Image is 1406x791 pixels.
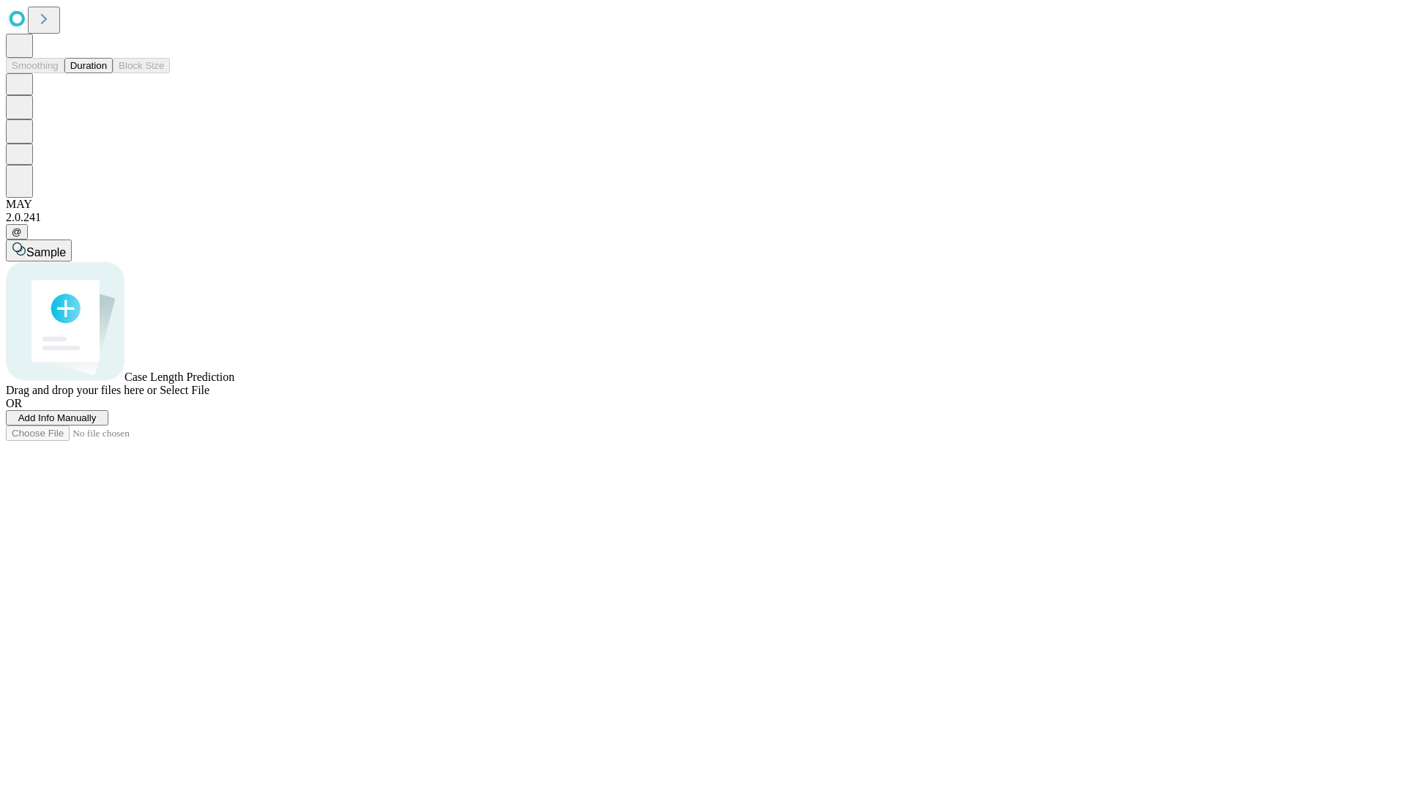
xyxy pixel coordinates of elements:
[12,226,22,237] span: @
[6,410,108,426] button: Add Info Manually
[124,371,234,383] span: Case Length Prediction
[64,58,113,73] button: Duration
[6,211,1400,224] div: 2.0.241
[6,239,72,261] button: Sample
[113,58,170,73] button: Block Size
[6,58,64,73] button: Smoothing
[6,198,1400,211] div: MAY
[6,224,28,239] button: @
[26,246,66,259] span: Sample
[160,384,209,396] span: Select File
[6,397,22,409] span: OR
[6,384,157,396] span: Drag and drop your files here or
[18,412,97,423] span: Add Info Manually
